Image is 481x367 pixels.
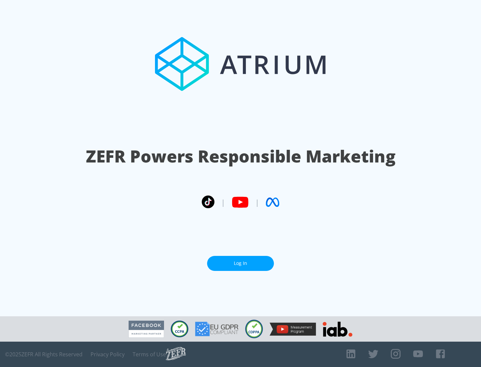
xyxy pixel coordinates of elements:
img: GDPR Compliant [195,322,238,336]
img: YouTube Measurement Program [270,323,316,336]
a: Terms of Use [133,351,166,358]
a: Privacy Policy [91,351,125,358]
a: Log In [207,256,274,271]
img: Facebook Marketing Partner [129,321,164,338]
span: | [221,197,225,207]
span: | [255,197,259,207]
span: © 2025 ZEFR All Rights Reserved [5,351,83,358]
img: COPPA Compliant [245,320,263,338]
h1: ZEFR Powers Responsible Marketing [86,145,395,168]
img: CCPA Compliant [171,321,188,337]
img: IAB [323,322,352,337]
